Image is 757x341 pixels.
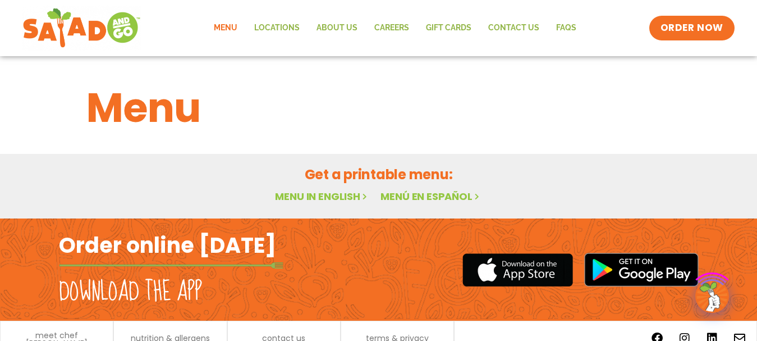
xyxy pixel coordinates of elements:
a: Menú en español [380,189,481,203]
h2: Order online [DATE] [59,231,276,259]
h2: Download the app [59,276,202,308]
h1: Menu [86,78,671,138]
a: About Us [308,15,366,41]
a: GIFT CARDS [418,15,480,41]
nav: Menu [205,15,585,41]
a: Menu [205,15,246,41]
img: google_play [584,253,699,287]
h2: Get a printable menu: [86,165,671,184]
a: FAQs [548,15,585,41]
a: Contact Us [480,15,548,41]
a: Careers [366,15,418,41]
img: appstore [462,252,573,288]
a: Menu in English [275,189,369,203]
a: ORDER NOW [649,16,735,40]
span: ORDER NOW [660,21,723,35]
a: Locations [246,15,308,41]
img: new-SAG-logo-768×292 [22,6,141,51]
img: fork [59,262,283,269]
